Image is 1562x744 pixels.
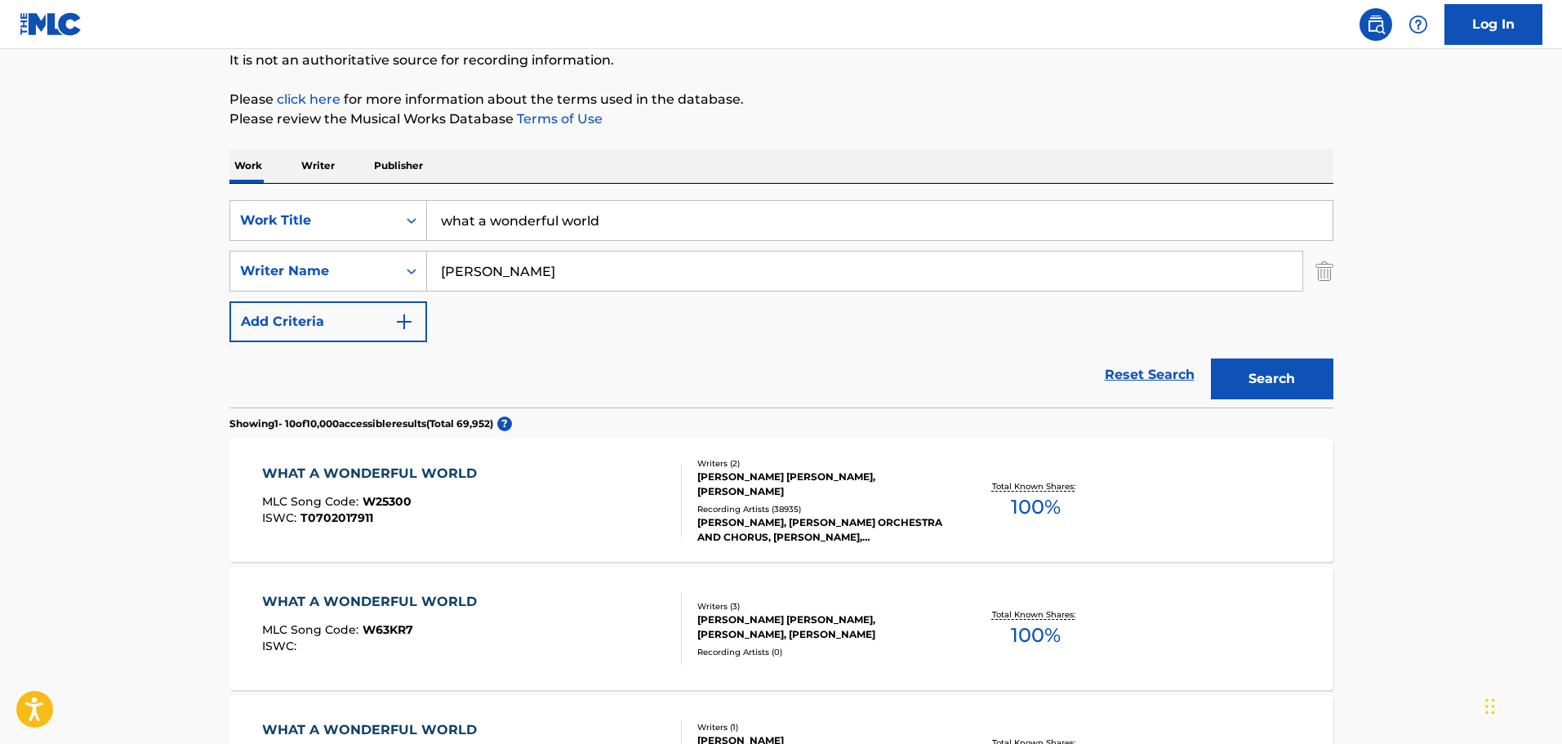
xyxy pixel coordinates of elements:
div: Work Title [240,211,387,230]
p: Publisher [369,149,428,183]
p: Showing 1 - 10 of 10,000 accessible results (Total 69,952 ) [229,417,493,431]
div: WHAT A WONDERFUL WORLD [262,464,485,483]
div: Writers ( 1 ) [697,721,944,733]
button: Add Criteria [229,301,427,342]
p: Total Known Shares: [992,480,1079,492]
span: ? [497,417,512,431]
div: WHAT A WONDERFUL WORLD [262,720,485,740]
img: Delete Criterion [1315,251,1333,292]
button: Search [1211,359,1333,399]
a: WHAT A WONDERFUL WORLDMLC Song Code:W25300ISWC:T0702017911Writers (2)[PERSON_NAME] [PERSON_NAME],... [229,439,1333,562]
span: 100 % [1011,492,1061,522]
a: WHAT A WONDERFUL WORLDMLC Song Code:W63KR7ISWC:Writers (3)[PERSON_NAME] [PERSON_NAME], [PERSON_NA... [229,568,1333,690]
div: [PERSON_NAME], [PERSON_NAME] ORCHESTRA AND CHORUS, [PERSON_NAME], [PERSON_NAME], [PERSON_NAME] [697,515,944,545]
span: ISWC : [262,639,300,653]
span: W25300 [363,494,412,509]
a: Terms of Use [514,111,603,127]
p: Please review the Musical Works Database [229,109,1333,129]
p: Writer [296,149,340,183]
span: 100 % [1011,621,1061,650]
form: Search Form [229,200,1333,408]
span: ISWC : [262,510,300,525]
p: Please for more information about the terms used in the database. [229,90,1333,109]
img: MLC Logo [20,12,82,36]
div: Drag [1485,682,1495,731]
p: Work [229,149,267,183]
div: WHAT A WONDERFUL WORLD [262,592,485,612]
span: T0702017911 [300,510,373,525]
p: Total Known Shares: [992,608,1079,621]
a: Log In [1444,4,1542,45]
div: Writer Name [240,261,387,281]
span: W63KR7 [363,622,413,637]
iframe: Chat Widget [1480,666,1562,744]
div: Recording Artists ( 38935 ) [697,503,944,515]
span: MLC Song Code : [262,622,363,637]
div: [PERSON_NAME] [PERSON_NAME], [PERSON_NAME] [697,470,944,499]
div: Recording Artists ( 0 ) [697,646,944,658]
span: MLC Song Code : [262,494,363,509]
img: help [1408,15,1428,34]
img: search [1366,15,1386,34]
div: Writers ( 2 ) [697,457,944,470]
a: Public Search [1360,8,1392,41]
div: Help [1402,8,1435,41]
img: 9d2ae6d4665cec9f34b9.svg [394,312,414,332]
p: It is not an authoritative source for recording information. [229,51,1333,70]
a: Reset Search [1097,357,1203,393]
div: Writers ( 3 ) [697,600,944,613]
div: [PERSON_NAME] [PERSON_NAME], [PERSON_NAME], [PERSON_NAME] [697,613,944,642]
a: click here [277,91,340,107]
